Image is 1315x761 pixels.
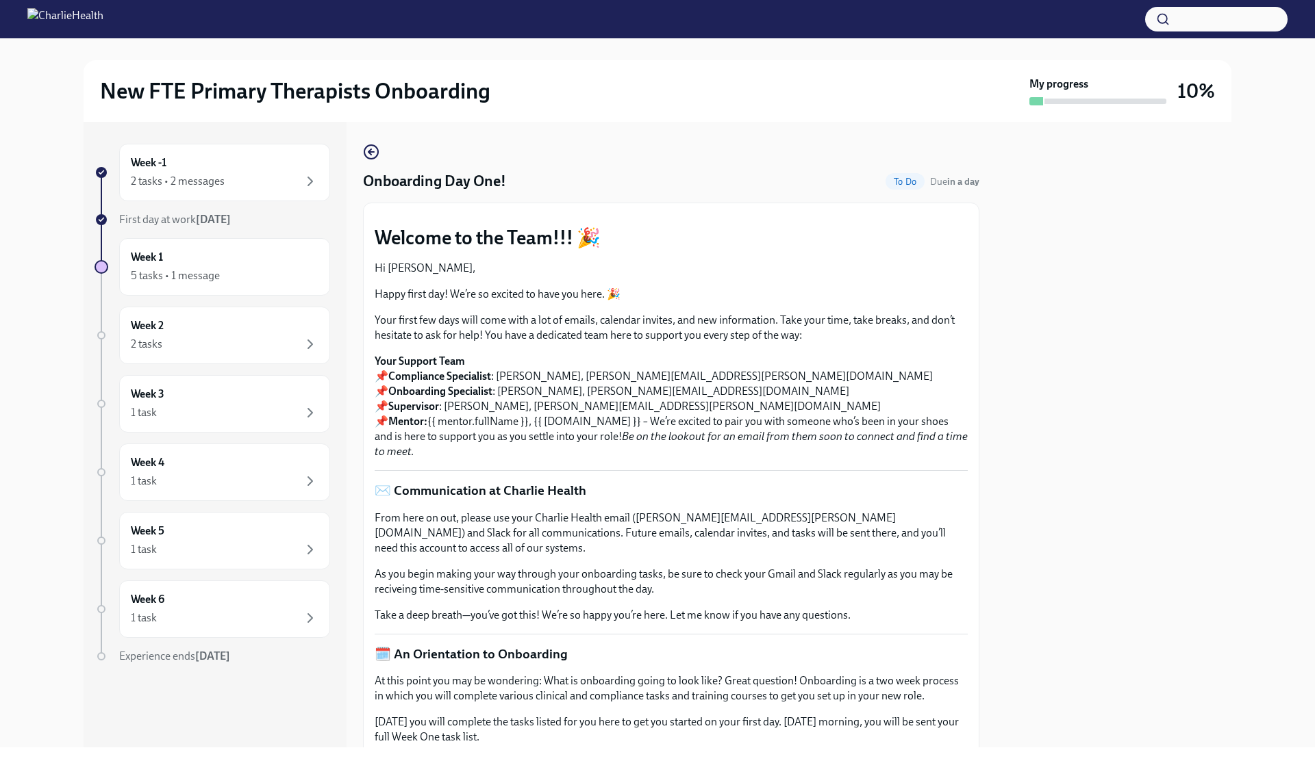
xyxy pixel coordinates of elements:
[131,268,220,283] div: 5 tasks • 1 message
[95,307,330,364] a: Week 22 tasks
[375,608,968,623] p: Take a deep breath—you’ve got this! We’re so happy you’re here. Let me know if you have any quest...
[95,443,330,501] a: Week 41 task
[375,714,968,745] p: [DATE] you will complete the tasks listed for you here to get you started on your first day. [DAT...
[196,213,231,226] strong: [DATE]
[375,482,968,500] p: ✉️ Communication at Charlie Health
[388,385,492,398] strong: Onboarding Specialist
[375,354,465,367] strong: Your Support Team
[1177,79,1215,103] h3: 10%
[947,176,979,188] strong: in a day
[375,567,968,597] p: As you begin making your way through your onboarding tasks, be sure to check your Gmail and Slack...
[119,649,230,662] span: Experience ends
[195,649,230,662] strong: [DATE]
[131,542,157,557] div: 1 task
[930,175,979,188] span: September 24th, 2025 10:00
[95,238,330,296] a: Week 15 tasks • 1 message
[1029,77,1088,92] strong: My progress
[95,512,330,569] a: Week 51 task
[375,287,968,302] p: Happy first day! We’re so excited to have you here. 🎉
[27,8,103,30] img: CharlieHealth
[363,171,506,192] h4: Onboarding Day One!
[131,405,157,420] div: 1 task
[131,474,157,489] div: 1 task
[375,313,968,343] p: Your first few days will come with a lot of emails, calendar invites, and new information. Take y...
[375,645,968,663] p: 🗓️ An Orientation to Onboarding
[131,318,164,333] h6: Week 2
[388,415,427,428] strong: Mentor:
[95,580,330,638] a: Week 61 task
[131,387,164,402] h6: Week 3
[930,176,979,188] span: Due
[375,430,968,458] em: Be on the lookout for an email from them soon to connect and find a time to meet.
[131,250,163,265] h6: Week 1
[119,213,231,226] span: First day at work
[375,225,968,250] p: Welcome to the Team!!! 🎉
[131,455,164,470] h6: Week 4
[95,144,330,201] a: Week -12 tasks • 2 messages
[388,370,491,383] strong: Compliance Specialist
[375,511,968,556] p: From here on out, please use your Charlie Health email ([PERSON_NAME][EMAIL_ADDRESS][PERSON_NAME]...
[375,673,968,704] p: At this point you may be wondering: What is onboarding going to look like? Great question! Onboar...
[375,261,968,276] p: Hi [PERSON_NAME],
[131,524,164,539] h6: Week 5
[95,375,330,433] a: Week 31 task
[100,77,490,105] h2: New FTE Primary Therapists Onboarding
[131,592,164,607] h6: Week 6
[131,337,162,352] div: 2 tasks
[131,610,157,625] div: 1 task
[131,174,225,189] div: 2 tasks • 2 messages
[131,155,166,170] h6: Week -1
[886,177,925,187] span: To Do
[95,212,330,227] a: First day at work[DATE]
[375,354,968,459] p: 📌 : [PERSON_NAME], [PERSON_NAME][EMAIL_ADDRESS][PERSON_NAME][DOMAIN_NAME] 📌 : [PERSON_NAME], [PER...
[388,400,439,413] strong: Supervisor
